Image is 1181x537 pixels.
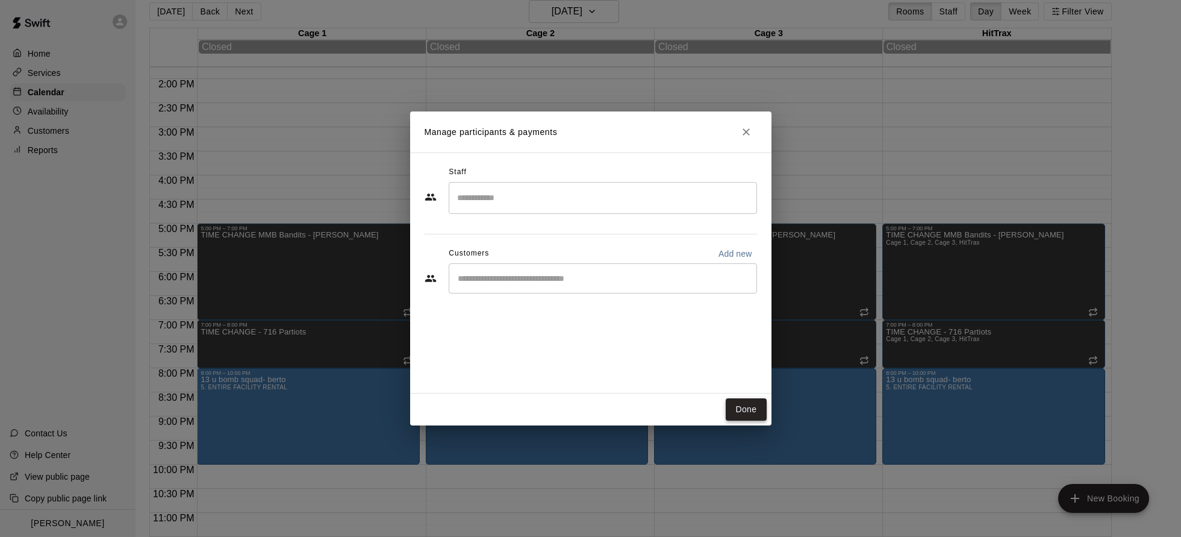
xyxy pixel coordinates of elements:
svg: Staff [425,191,437,203]
div: Start typing to search customers... [449,263,757,294]
button: Close [735,121,757,143]
button: Done [726,398,766,421]
span: Staff [449,163,466,182]
p: Add new [718,248,752,260]
span: Customers [449,244,489,263]
div: Search staff [449,182,757,214]
p: Manage participants & payments [425,126,558,139]
svg: Customers [425,272,437,284]
button: Add new [714,244,757,263]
